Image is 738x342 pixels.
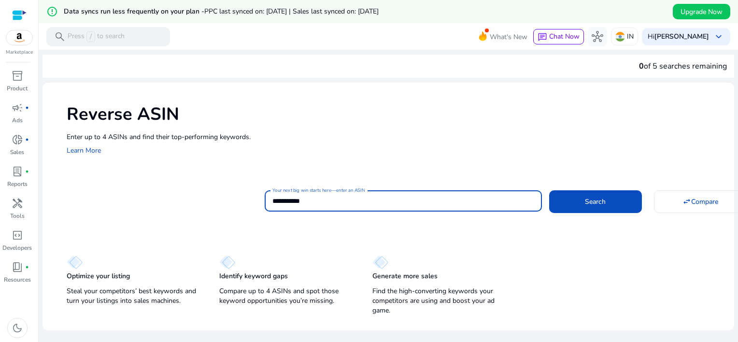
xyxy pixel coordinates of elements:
span: Search [585,197,606,207]
p: Optimize your listing [67,271,130,281]
p: Steal your competitors’ best keywords and turn your listings into sales machines. [67,286,200,306]
span: donut_small [12,134,23,145]
span: handyman [12,198,23,209]
span: Compare [691,197,718,207]
span: Chat Now [549,32,580,41]
span: chat [538,32,547,42]
p: Generate more sales [372,271,438,281]
p: Compare up to 4 ASINs and spot those keyword opportunities you’re missing. [219,286,353,306]
button: chatChat Now [533,29,584,44]
button: hub [588,27,607,46]
p: Identify keyword gaps [219,271,288,281]
span: fiber_manual_record [25,106,29,110]
p: Resources [4,275,31,284]
p: Press to search [68,31,125,42]
span: hub [592,31,603,43]
img: amazon.svg [6,30,32,45]
span: inventory_2 [12,70,23,82]
span: fiber_manual_record [25,138,29,142]
p: Ads [12,116,23,125]
h5: Data syncs run less frequently on your plan - [64,8,379,16]
img: diamond.svg [219,256,235,269]
mat-icon: error_outline [46,6,58,17]
a: Learn More [67,146,101,155]
span: campaign [12,102,23,114]
span: / [86,31,95,42]
span: Upgrade Now [681,7,723,17]
span: code_blocks [12,229,23,241]
p: Hi [648,33,709,40]
span: keyboard_arrow_down [713,31,724,43]
mat-label: Your next big win starts here—enter an ASIN [272,187,365,194]
span: book_4 [12,261,23,273]
h1: Reverse ASIN [67,104,724,125]
span: search [54,31,66,43]
p: Developers [2,243,32,252]
span: PPC last synced on: [DATE] | Sales last synced on: [DATE] [204,7,379,16]
p: Sales [10,148,24,157]
button: Search [549,190,642,213]
span: fiber_manual_record [25,265,29,269]
p: Enter up to 4 ASINs and find their top-performing keywords. [67,132,724,142]
span: What's New [490,28,527,45]
span: fiber_manual_record [25,170,29,173]
p: IN [627,28,634,45]
b: [PERSON_NAME] [654,32,709,41]
p: Find the high-converting keywords your competitors are using and boost your ad game. [372,286,506,315]
p: Product [7,84,28,93]
p: Reports [7,180,28,188]
div: of 5 searches remaining [639,60,727,72]
p: Tools [10,212,25,220]
mat-icon: swap_horiz [682,197,691,206]
p: Marketplace [6,49,33,56]
span: lab_profile [12,166,23,177]
img: diamond.svg [67,256,83,269]
span: 0 [639,61,644,71]
img: diamond.svg [372,256,388,269]
span: dark_mode [12,322,23,334]
img: in.svg [615,32,625,42]
button: Upgrade Now [673,4,730,19]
